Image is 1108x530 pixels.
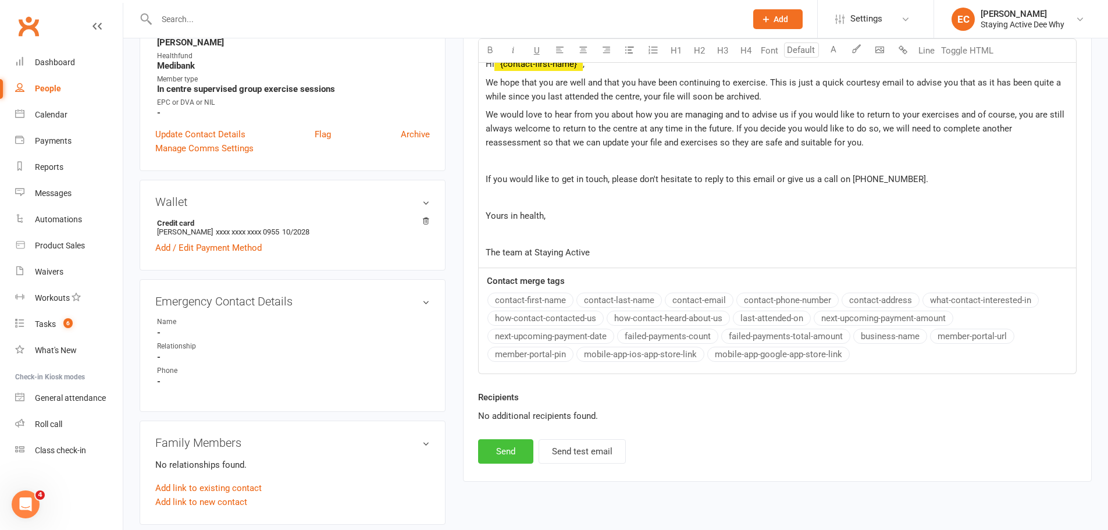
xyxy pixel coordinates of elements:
[153,11,738,27] input: Search...
[157,219,424,227] strong: Credit card
[930,329,1014,344] button: member-portal-url
[157,341,253,352] div: Relationship
[35,162,63,172] div: Reports
[15,128,123,154] a: Payments
[35,267,63,276] div: Waivers
[157,108,430,118] strong: -
[157,365,253,376] div: Phone
[487,274,565,288] label: Contact merge tags
[15,76,123,102] a: People
[35,446,86,455] div: Class check-in
[487,347,573,362] button: member-portal-pin
[155,195,430,208] h3: Wallet
[915,39,938,62] button: Line
[35,241,85,250] div: Product Sales
[721,329,850,344] button: failed-payments-total-amount
[157,328,430,338] strong: -
[981,9,1064,19] div: [PERSON_NAME]
[15,49,123,76] a: Dashboard
[486,174,928,184] span: If you would like to get in touch, please don't hesitate to reply to this email or give us a call...
[784,42,819,58] input: Default
[155,495,247,509] a: Add link to new contact
[487,329,614,344] button: next-upcoming-payment-date
[15,102,123,128] a: Calendar
[822,39,845,62] button: A
[576,347,704,362] button: mobile-app-ios-app-store-link
[35,58,75,67] div: Dashboard
[583,59,585,69] span: ,
[15,207,123,233] a: Automations
[155,458,430,472] p: No relationships found.
[157,316,253,328] div: Name
[733,311,811,326] button: last-attended-on
[688,39,711,62] button: H2
[155,481,262,495] a: Add link to existing contact
[478,390,519,404] label: Recipients
[15,180,123,207] a: Messages
[711,39,735,62] button: H3
[617,329,718,344] button: failed-payments-count
[534,45,540,56] span: U
[952,8,975,31] div: EC
[487,311,604,326] button: how-contact-contacted-us
[315,127,331,141] a: Flag
[753,9,803,29] button: Add
[35,419,62,429] div: Roll call
[35,393,106,403] div: General attendance
[15,337,123,364] a: What's New
[15,437,123,464] a: Class kiosk mode
[155,295,430,308] h3: Emergency Contact Details
[15,285,123,311] a: Workouts
[665,39,688,62] button: H1
[282,227,309,236] span: 10/2028
[12,490,40,518] iframe: Intercom live chat
[758,39,781,62] button: Font
[486,59,494,69] span: Hi
[157,37,430,48] strong: [PERSON_NAME]
[707,347,850,362] button: mobile-app-google-app-store-link
[576,293,662,308] button: contact-last-name
[938,39,996,62] button: Toggle HTML
[14,12,43,41] a: Clubworx
[35,84,61,93] div: People
[814,311,953,326] button: next-upcoming-payment-amount
[35,346,77,355] div: What's New
[665,293,733,308] button: contact-email
[157,51,430,62] div: Healthfund
[486,211,546,221] span: Yours in health,
[15,233,123,259] a: Product Sales
[850,6,882,32] span: Settings
[853,329,927,344] button: business-name
[157,61,430,71] strong: Medibank
[736,293,839,308] button: contact-phone-number
[981,19,1064,30] div: Staying Active Dee Why
[155,141,254,155] a: Manage Comms Settings
[157,97,430,108] div: EPC or DVA or NIL
[525,39,548,62] button: U
[842,293,920,308] button: contact-address
[155,127,245,141] a: Update Contact Details
[487,293,573,308] button: contact-first-name
[15,311,123,337] a: Tasks 6
[157,84,430,94] strong: In centre supervised group exercise sessions
[157,352,430,362] strong: -
[15,385,123,411] a: General attendance kiosk mode
[155,217,430,238] li: [PERSON_NAME]
[401,127,430,141] a: Archive
[155,436,430,449] h3: Family Members
[35,490,45,500] span: 4
[15,259,123,285] a: Waivers
[486,109,1067,148] span: We would love to hear from you about how you are managing and to advise us if you would like to r...
[15,154,123,180] a: Reports
[478,409,1077,423] div: No additional recipients found.
[539,439,626,464] button: Send test email
[35,188,72,198] div: Messages
[35,319,56,329] div: Tasks
[155,241,262,255] a: Add / Edit Payment Method
[35,293,70,303] div: Workouts
[774,15,788,24] span: Add
[157,376,430,387] strong: -
[15,411,123,437] a: Roll call
[35,110,67,119] div: Calendar
[922,293,1039,308] button: what-contact-interested-in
